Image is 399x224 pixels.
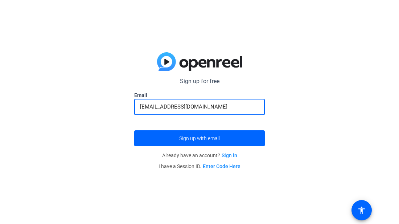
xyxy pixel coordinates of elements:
p: Sign up for free [134,77,265,86]
img: blue-gradient.svg [157,52,242,71]
span: I have a Session ID. [159,163,240,169]
a: Enter Code Here [203,163,240,169]
input: Enter Email Address [140,102,259,111]
span: Already have an account? [162,152,237,158]
a: Sign in [222,152,237,158]
mat-icon: accessibility [357,206,366,215]
label: Email [134,91,265,99]
button: Sign up with email [134,130,265,146]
